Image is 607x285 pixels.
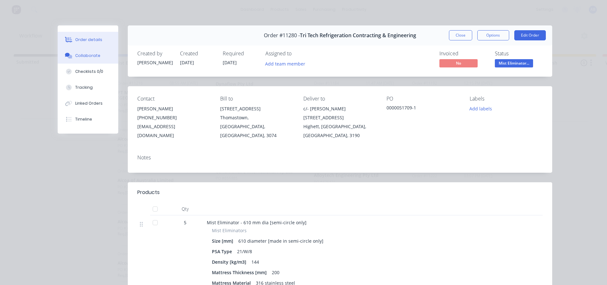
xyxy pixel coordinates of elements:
[514,30,546,40] button: Edit Order
[220,113,293,140] div: Thomastown, [GEOGRAPHIC_DATA], [GEOGRAPHIC_DATA], 3074
[212,257,249,267] div: Density [kg/m3]
[184,219,186,226] span: 5
[212,247,235,256] div: PSA Type
[75,85,93,90] div: Tracking
[58,95,118,111] button: Linked Orders
[300,32,416,38] span: Tri Tech Refrigeration Contracting & Engineering
[495,51,543,57] div: Status
[137,104,210,113] div: [PERSON_NAME]
[387,104,459,113] div: 0000051709-1
[137,155,543,161] div: Notes
[58,80,118,95] button: Tracking
[137,189,160,196] div: Products
[223,51,258,57] div: Required
[236,236,326,246] div: 610 diameter [made in semi-circle only]
[303,96,376,102] div: Deliver to
[477,30,509,40] button: Options
[75,53,100,59] div: Collaborate
[75,37,102,43] div: Order details
[220,104,293,113] div: [STREET_ADDRESS]
[180,51,215,57] div: Created
[137,122,210,140] div: [EMAIL_ADDRESS][DOMAIN_NAME]
[137,104,210,140] div: [PERSON_NAME][PHONE_NUMBER][EMAIL_ADDRESS][DOMAIN_NAME]
[303,104,376,122] div: c/- [PERSON_NAME] [STREET_ADDRESS]
[262,59,308,68] button: Add team member
[212,236,236,246] div: Size [mm]
[180,59,194,66] span: [DATE]
[449,30,472,40] button: Close
[58,111,118,127] button: Timeline
[235,247,255,256] div: 21/W/8
[264,32,300,38] span: Order #11280 -
[58,48,118,64] button: Collaborate
[137,96,210,102] div: Contact
[303,104,376,140] div: c/- [PERSON_NAME] [STREET_ADDRESS]Highett, [GEOGRAPHIC_DATA], [GEOGRAPHIC_DATA], 3190
[269,268,282,277] div: 200
[137,113,210,122] div: [PHONE_NUMBER]
[207,219,307,226] span: Mist Eliminator - 610 mm dia [semi-circle only]
[137,59,172,66] div: [PERSON_NAME]
[75,116,92,122] div: Timeline
[223,59,237,66] span: [DATE]
[137,51,172,57] div: Created by
[212,227,247,234] span: Mist Eliminators
[303,122,376,140] div: Highett, [GEOGRAPHIC_DATA], [GEOGRAPHIC_DATA], 3190
[495,59,533,69] button: Mist Eliminator...
[220,104,293,140] div: [STREET_ADDRESS]Thomastown, [GEOGRAPHIC_DATA], [GEOGRAPHIC_DATA], 3074
[466,104,495,113] button: Add labels
[58,32,118,48] button: Order details
[495,59,533,67] span: Mist Eliminator...
[439,51,487,57] div: Invoiced
[212,268,269,277] div: Mattress Thickness [mm]
[265,59,309,68] button: Add team member
[387,96,459,102] div: PO
[439,59,478,67] span: No
[75,101,103,106] div: Linked Orders
[75,69,103,74] div: Checklists 0/0
[58,64,118,80] button: Checklists 0/0
[249,257,262,267] div: 144
[470,96,543,102] div: Labels
[166,203,204,215] div: Qty
[220,96,293,102] div: Bill to
[265,51,329,57] div: Assigned to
